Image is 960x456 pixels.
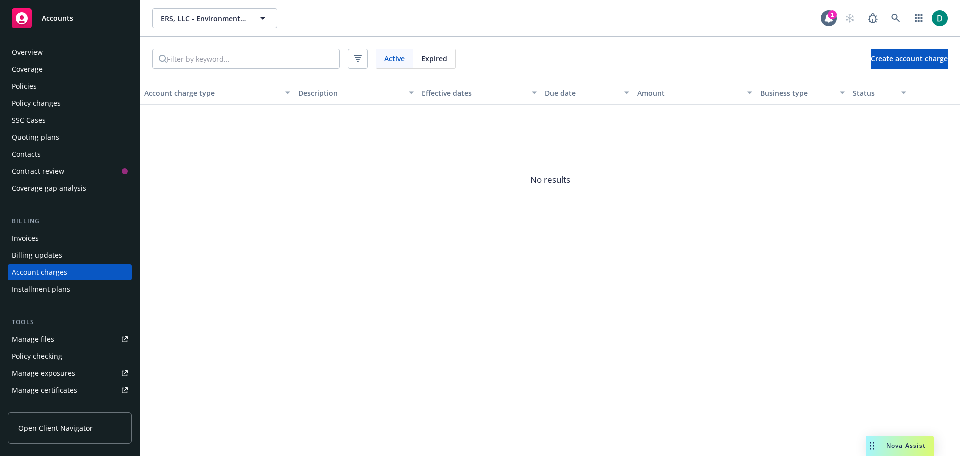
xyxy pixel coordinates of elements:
img: photo [932,10,948,26]
a: Quoting plans [8,129,132,145]
div: Tools [8,317,132,327]
div: Effective dates [422,88,526,98]
a: Manage exposures [8,365,132,381]
a: Manage claims [8,399,132,415]
button: Nova Assist [866,436,934,456]
div: Amount [637,88,741,98]
a: Installment plans [8,281,132,297]
div: Contacts [12,146,41,162]
div: Account charge type [144,88,279,98]
button: ERS, LLC - Environmental Remediation Solutions [152,8,277,28]
div: Coverage gap analysis [12,180,86,196]
a: Policy checking [8,348,132,364]
a: Manage certificates [8,382,132,398]
button: Description [294,81,417,105]
button: Due date [541,81,633,105]
button: Effective dates [418,81,541,105]
div: Policies [12,78,37,94]
div: Contract review [12,163,64,179]
div: Drag to move [866,436,878,456]
div: Account charges [12,264,67,280]
a: Coverage [8,61,132,77]
div: Billing updates [12,247,62,263]
span: ERS, LLC - Environmental Remediation Solutions [161,13,247,24]
a: Billing updates [8,247,132,263]
span: Expired [421,53,447,64]
div: Manage files [12,331,54,347]
span: Create account charge [871,54,948,63]
a: Account charges [8,264,132,280]
a: Manage files [8,331,132,347]
div: Policy changes [12,95,61,111]
span: Nova Assist [886,441,926,450]
div: Manage certificates [12,382,77,398]
button: Amount [633,81,756,105]
div: Policy checking [12,348,62,364]
a: Policies [8,78,132,94]
div: Status [853,88,895,98]
a: Accounts [8,4,132,32]
a: Report a Bug [863,8,883,28]
span: No results [140,105,960,255]
svg: Search [159,55,167,63]
a: Search [886,8,906,28]
a: Overview [8,44,132,60]
div: Coverage [12,61,43,77]
div: Installment plans [12,281,70,297]
div: Business type [760,88,834,98]
button: Account charge type [140,81,294,105]
a: Contract review [8,163,132,179]
span: Open Client Navigator [18,423,93,433]
div: Manage claims [12,399,62,415]
div: Manage exposures [12,365,75,381]
a: Policy changes [8,95,132,111]
a: Coverage gap analysis [8,180,132,196]
div: Quoting plans [12,129,59,145]
a: Switch app [909,8,929,28]
div: Due date [545,88,618,98]
a: Invoices [8,230,132,246]
div: SSC Cases [12,112,46,128]
div: Overview [12,44,43,60]
div: Invoices [12,230,39,246]
div: 1 [828,10,837,19]
a: SSC Cases [8,112,132,128]
span: Active [384,53,405,64]
button: Business type [756,81,849,105]
span: Accounts [42,14,73,22]
a: Start snowing [840,8,860,28]
button: Create account charge [871,49,948,69]
div: Description [298,88,402,98]
a: Contacts [8,146,132,162]
div: Billing [8,216,132,226]
input: Filter by keyword... [167,49,339,68]
button: Status [849,81,910,105]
